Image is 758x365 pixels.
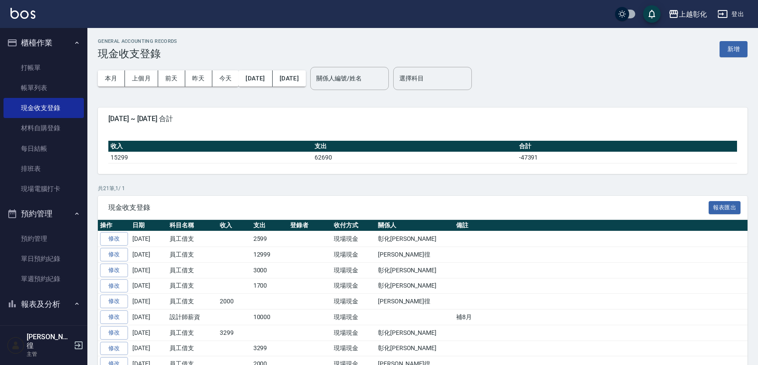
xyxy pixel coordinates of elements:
a: 報表匯出 [709,203,741,211]
td: 員工借支 [167,231,218,247]
td: 彰化[PERSON_NAME] [376,262,454,278]
td: 彰化[PERSON_NAME] [376,231,454,247]
td: [DATE] [130,247,167,263]
td: [PERSON_NAME]徨 [376,294,454,309]
a: 現場電腦打卡 [3,179,84,199]
h3: 現金收支登錄 [98,48,177,60]
td: 員工借支 [167,247,218,263]
a: 材料自購登錄 [3,118,84,138]
button: 新增 [720,41,748,57]
button: 報表匯出 [709,201,741,215]
button: [DATE] [273,70,306,87]
button: save [643,5,661,23]
a: 修改 [100,279,128,293]
th: 日期 [130,220,167,231]
td: 彰化[PERSON_NAME] [376,278,454,294]
td: 現場現金 [332,231,376,247]
td: 員工借支 [167,341,218,356]
p: 主管 [27,350,71,358]
a: 修改 [100,264,128,277]
th: 登錄者 [288,220,332,231]
td: 員工借支 [167,325,218,341]
p: 共 21 筆, 1 / 1 [98,184,748,192]
button: 櫃檯作業 [3,31,84,54]
a: 修改 [100,232,128,246]
td: [DATE] [130,294,167,309]
td: 15299 [108,152,312,163]
button: 今天 [212,70,239,87]
th: 科目名稱 [167,220,218,231]
button: 本月 [98,70,125,87]
th: 支出 [251,220,288,231]
a: 修改 [100,342,128,355]
td: 設計師薪資 [167,309,218,325]
td: 10000 [251,309,288,325]
th: 收付方式 [332,220,376,231]
td: 現場現金 [332,325,376,341]
td: [DATE] [130,309,167,325]
a: 修改 [100,295,128,308]
td: 3299 [251,341,288,356]
td: 員工借支 [167,294,218,309]
td: [DATE] [130,262,167,278]
td: [PERSON_NAME]徨 [376,247,454,263]
a: 排班表 [3,159,84,179]
a: 帳單列表 [3,78,84,98]
td: 62690 [312,152,516,163]
h5: [PERSON_NAME]徨 [27,333,71,350]
th: 關係人 [376,220,454,231]
td: 彰化[PERSON_NAME] [376,341,454,356]
td: [DATE] [130,341,167,356]
button: 上個月 [125,70,158,87]
img: Person [7,337,24,354]
button: 上越彰化 [665,5,710,23]
th: 支出 [312,141,516,152]
a: 單週預約紀錄 [3,269,84,289]
div: 上越彰化 [679,9,707,20]
td: 現場現金 [332,341,376,356]
a: 修改 [100,326,128,340]
a: 單日預約紀錄 [3,249,84,269]
img: Logo [10,8,35,19]
td: 3299 [218,325,251,341]
button: 前天 [158,70,185,87]
td: 現場現金 [332,262,376,278]
a: 報表目錄 [3,319,84,339]
th: 操作 [98,220,130,231]
a: 每日結帳 [3,139,84,159]
a: 打帳單 [3,58,84,78]
span: 現金收支登錄 [108,203,709,212]
td: -47391 [517,152,737,163]
a: 預約管理 [3,229,84,249]
td: 1700 [251,278,288,294]
button: 登出 [714,6,748,22]
a: 修改 [100,248,128,261]
a: 修改 [100,310,128,324]
th: 備註 [454,220,748,231]
td: [DATE] [130,325,167,341]
th: 收入 [108,141,312,152]
td: 現場現金 [332,247,376,263]
button: 預約管理 [3,202,84,225]
td: 2000 [218,294,251,309]
td: 員工借支 [167,278,218,294]
td: 12999 [251,247,288,263]
th: 收入 [218,220,251,231]
a: 新增 [720,45,748,53]
td: [DATE] [130,231,167,247]
td: 3000 [251,262,288,278]
td: 現場現金 [332,309,376,325]
th: 合計 [517,141,737,152]
td: [DATE] [130,278,167,294]
button: [DATE] [239,70,272,87]
h2: GENERAL ACCOUNTING RECORDS [98,38,177,44]
td: 員工借支 [167,262,218,278]
button: 昨天 [185,70,212,87]
td: 2599 [251,231,288,247]
td: 彰化[PERSON_NAME] [376,325,454,341]
td: 補8月 [454,309,748,325]
td: 現場現金 [332,294,376,309]
span: [DATE] ~ [DATE] 合計 [108,115,737,123]
button: 報表及分析 [3,293,84,316]
a: 現金收支登錄 [3,98,84,118]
